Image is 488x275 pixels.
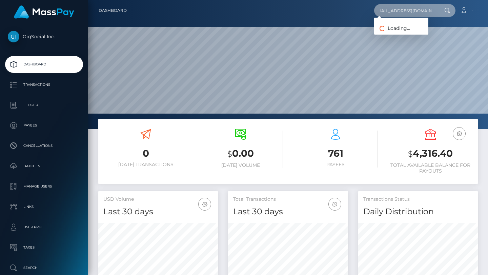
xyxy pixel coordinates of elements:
[293,162,378,168] h6: Payees
[233,196,343,203] h5: Total Transactions
[8,31,19,42] img: GigSocial Inc.
[5,34,83,40] span: GigSocial Inc.
[8,141,80,151] p: Cancellations
[8,120,80,131] p: Payees
[363,196,473,203] h5: Transactions Status
[227,149,232,159] small: $
[5,158,83,175] a: Batches
[8,161,80,171] p: Batches
[103,196,213,203] h5: USD Volume
[8,202,80,212] p: Links
[5,198,83,215] a: Links
[363,206,473,218] h4: Daily Distribution
[103,162,188,168] h6: [DATE] Transactions
[8,80,80,90] p: Transactions
[374,4,438,17] input: Search...
[198,147,283,161] h3: 0.00
[293,147,378,160] h3: 761
[14,5,74,19] img: MassPay Logo
[8,181,80,192] p: Manage Users
[198,162,283,168] h6: [DATE] Volume
[103,147,188,160] h3: 0
[5,178,83,195] a: Manage Users
[8,242,80,253] p: Taxes
[8,59,80,70] p: Dashboard
[388,162,473,174] h6: Total Available Balance for Payouts
[5,117,83,134] a: Payees
[233,206,343,218] h4: Last 30 days
[5,56,83,73] a: Dashboard
[5,219,83,236] a: User Profile
[99,3,127,18] a: Dashboard
[8,222,80,232] p: User Profile
[5,76,83,93] a: Transactions
[5,97,83,114] a: Ledger
[8,100,80,110] p: Ledger
[5,137,83,154] a: Cancellations
[374,25,410,31] span: Loading...
[103,206,213,218] h4: Last 30 days
[388,147,473,161] h3: 4,316.40
[5,239,83,256] a: Taxes
[408,149,413,159] small: $
[8,263,80,273] p: Search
